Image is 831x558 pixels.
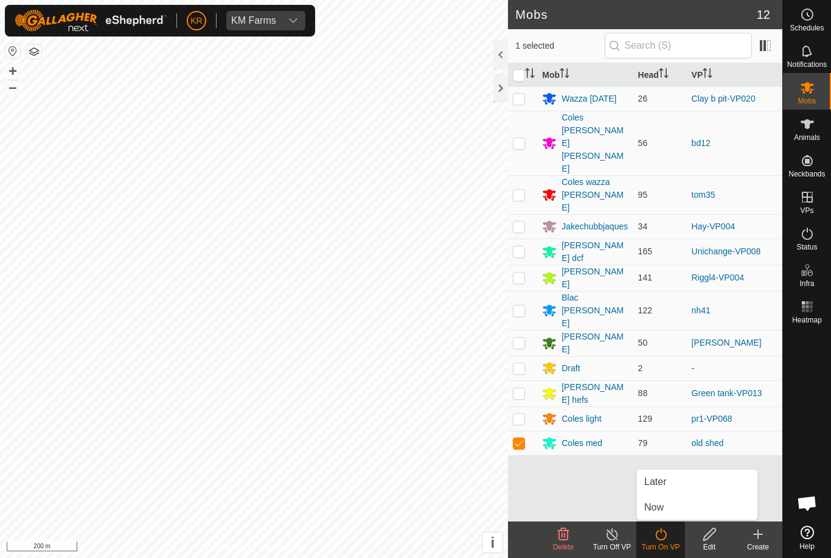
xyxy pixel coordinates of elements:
[638,414,652,424] span: 129
[644,500,664,515] span: Now
[562,362,580,375] div: Draft
[560,70,569,80] p-sorticon: Activate to sort
[638,338,648,347] span: 50
[5,44,20,58] button: Reset Map
[553,543,574,551] span: Delete
[562,239,628,265] div: [PERSON_NAME] dcf
[562,111,628,175] div: Coles [PERSON_NAME] [PERSON_NAME]
[799,280,814,287] span: Infra
[633,63,687,87] th: Head
[562,220,628,233] div: Jakechubbjaques
[692,338,762,347] a: [PERSON_NAME]
[687,356,782,380] td: -
[787,61,827,68] span: Notifications
[692,190,715,200] a: tom35
[638,246,652,256] span: 165
[638,94,648,103] span: 26
[206,542,252,553] a: Privacy Policy
[637,470,757,494] li: Later
[562,381,628,406] div: [PERSON_NAME] hefs
[266,542,302,553] a: Contact Us
[5,80,20,94] button: –
[800,207,813,214] span: VPs
[798,97,816,105] span: Mobs
[692,438,724,448] a: old shed
[27,44,41,59] button: Map Layers
[638,273,652,282] span: 141
[638,388,648,398] span: 88
[703,70,712,80] p-sorticon: Activate to sort
[692,305,711,315] a: nh41
[515,40,604,52] span: 1 selected
[562,413,601,425] div: Coles light
[790,24,824,32] span: Schedules
[789,485,826,521] a: Open chat
[281,11,305,30] div: dropdown trigger
[659,70,669,80] p-sorticon: Activate to sort
[231,16,276,26] div: KM Farms
[562,330,628,356] div: [PERSON_NAME]
[692,273,744,282] a: Riggl4-VP004
[783,521,831,555] a: Help
[490,534,495,551] span: i
[605,33,752,58] input: Search (S)
[636,542,685,553] div: Turn On VP
[226,11,281,30] span: KM Farms
[788,170,825,178] span: Neckbands
[692,388,762,398] a: Green tank-VP013
[515,7,757,22] h2: Mobs
[757,5,770,24] span: 12
[692,221,735,231] a: Hay-VP004
[562,92,616,105] div: Wazza [DATE]
[692,94,756,103] a: Clay b pit-VP020
[15,10,167,32] img: Gallagher Logo
[794,134,820,141] span: Animals
[799,543,815,550] span: Help
[692,246,761,256] a: Unichange-VP008
[638,138,648,148] span: 56
[796,243,817,251] span: Status
[685,542,734,553] div: Edit
[638,438,648,448] span: 79
[692,138,711,148] a: bd12
[562,265,628,291] div: [PERSON_NAME]
[692,414,732,424] a: pr1-VP068
[588,542,636,553] div: Turn Off VP
[5,64,20,78] button: +
[562,176,628,214] div: Coles wazza [PERSON_NAME]
[638,363,643,373] span: 2
[482,532,502,553] button: i
[537,63,633,87] th: Mob
[687,63,782,87] th: VP
[644,475,666,489] span: Later
[525,70,535,80] p-sorticon: Activate to sort
[638,190,648,200] span: 95
[638,305,652,315] span: 122
[734,542,782,553] div: Create
[562,437,602,450] div: Coles med
[638,221,648,231] span: 34
[637,495,757,520] li: Now
[792,316,822,324] span: Heatmap
[190,15,202,27] span: KR
[562,291,628,330] div: Blac [PERSON_NAME]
